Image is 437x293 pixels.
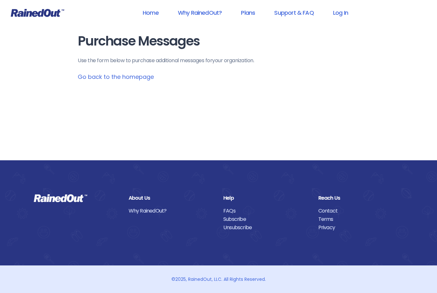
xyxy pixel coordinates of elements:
[129,194,214,202] div: About Us
[223,215,309,223] a: Subscribe
[318,194,404,202] div: Reach Us
[318,223,404,232] a: Privacy
[78,34,359,48] h1: Purchase Messages
[134,5,167,20] a: Home
[325,5,356,20] a: Log In
[78,57,359,64] p: Use the form below to purchase additional messages for your organization .
[223,207,309,215] a: FAQs
[223,223,309,232] a: Unsubscribe
[318,207,404,215] a: Contact
[78,73,154,81] a: Go back to the homepage
[170,5,230,20] a: Why RainedOut?
[129,207,214,215] a: Why RainedOut?
[223,194,309,202] div: Help
[266,5,322,20] a: Support & FAQ
[318,215,404,223] a: Terms
[233,5,263,20] a: Plans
